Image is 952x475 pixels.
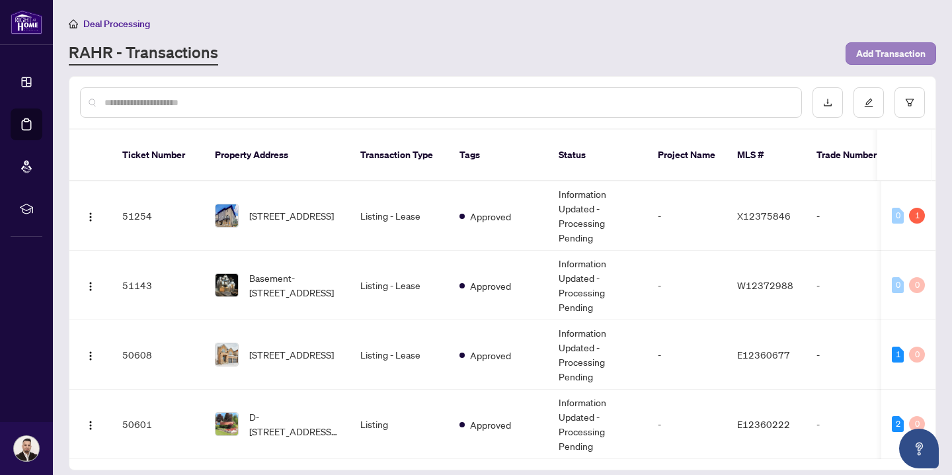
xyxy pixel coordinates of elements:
span: Approved [470,209,511,224]
button: Logo [80,275,101,296]
td: - [806,390,898,459]
span: W12372988 [737,279,793,291]
span: [STREET_ADDRESS] [249,347,334,362]
td: - [647,181,727,251]
img: thumbnail-img [216,413,238,435]
button: Logo [80,344,101,365]
img: logo [11,10,42,34]
td: Information Updated - Processing Pending [548,320,647,390]
img: Logo [85,351,96,361]
button: Logo [80,205,101,226]
span: Approved [470,348,511,363]
div: 1 [892,347,904,363]
button: filter [894,87,925,118]
span: Approved [470,417,511,432]
div: 0 [892,208,904,224]
div: 2 [892,416,904,432]
button: Logo [80,413,101,435]
td: 51254 [112,181,204,251]
th: Project Name [647,130,727,181]
span: download [823,98,832,107]
td: - [806,320,898,390]
img: thumbnail-img [216,274,238,296]
img: Logo [85,212,96,222]
td: - [806,181,898,251]
td: Listing - Lease [350,181,449,251]
img: Logo [85,281,96,292]
img: thumbnail-img [216,343,238,366]
span: Basement-[STREET_ADDRESS] [249,271,339,300]
td: Listing - Lease [350,320,449,390]
a: RAHR - Transactions [69,42,218,65]
th: Status [548,130,647,181]
img: Logo [85,420,96,431]
th: Property Address [204,130,350,181]
span: X12375846 [737,210,791,222]
th: Ticket Number [112,130,204,181]
button: download [813,87,843,118]
td: Listing - Lease [350,251,449,320]
td: - [647,251,727,320]
td: 51143 [112,251,204,320]
div: 0 [909,277,925,293]
td: 50608 [112,320,204,390]
td: Information Updated - Processing Pending [548,181,647,251]
div: 0 [909,347,925,363]
span: Add Transaction [856,43,926,64]
th: Tags [449,130,548,181]
span: filter [905,98,914,107]
button: edit [853,87,884,118]
td: Information Updated - Processing Pending [548,390,647,459]
td: 50601 [112,390,204,459]
span: edit [864,98,873,107]
span: E12360222 [737,418,790,430]
td: Information Updated - Processing Pending [548,251,647,320]
div: 1 [909,208,925,224]
th: Trade Number [806,130,898,181]
span: D-[STREET_ADDRESS][PERSON_NAME] [249,410,339,439]
div: 0 [892,277,904,293]
span: Deal Processing [83,18,150,30]
button: Add Transaction [846,42,936,65]
span: home [69,19,78,28]
span: Approved [470,279,511,293]
td: - [647,390,727,459]
button: Open asap [899,429,939,468]
img: thumbnail-img [216,204,238,227]
span: E12360677 [737,349,790,361]
img: Profile Icon [14,436,39,461]
td: - [806,251,898,320]
td: Listing [350,390,449,459]
th: Transaction Type [350,130,449,181]
div: 0 [909,416,925,432]
span: [STREET_ADDRESS] [249,208,334,223]
td: - [647,320,727,390]
th: MLS # [727,130,806,181]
